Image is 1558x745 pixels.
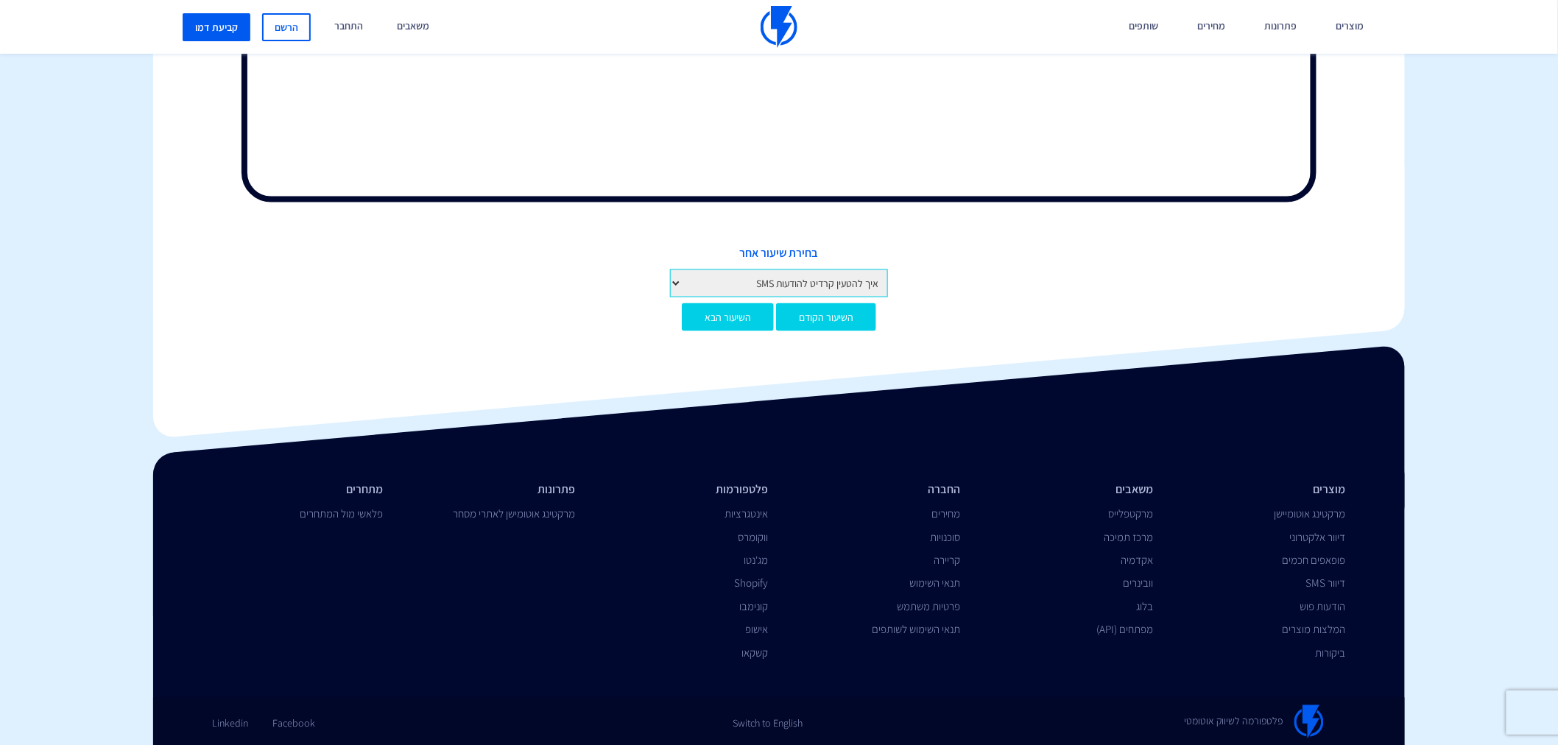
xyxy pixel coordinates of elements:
a: בלוג [1136,600,1153,614]
a: אישופ [745,623,768,637]
a: מרכז תמיכה [1104,531,1153,545]
a: מרקטינג אוטומיישן [1275,507,1346,521]
a: מג'נטו [744,554,768,568]
li: החברה [790,482,961,499]
a: Linkedin [212,705,248,731]
a: המלצות מוצרים [1283,623,1346,637]
a: מחירים [932,507,961,521]
a: וובינרים [1123,576,1153,590]
a: Shopify [734,576,768,590]
a: הרשם [262,13,311,41]
span: בחירת שיעור אחר [164,245,1394,262]
a: הודעות פוש [1300,600,1346,614]
a: ביקורות [1316,646,1346,660]
a: Facebook [272,705,315,731]
a: אקדמיה [1121,554,1153,568]
a: פרטיות משתמש [898,600,961,614]
li: פתרונות [405,482,576,499]
a: ווקומרס [738,531,768,545]
a: פלטפורמה לשיווק אוטומטי [1185,705,1324,739]
a: דיוור אלקטרוני [1290,531,1346,545]
li: פלטפורמות [597,482,768,499]
a: תנאי השימוש לשותפים [873,623,961,637]
li: מוצרים [1175,482,1346,499]
li: משאבים [983,482,1154,499]
a: קונימבו [739,600,768,614]
li: מתחרים [212,482,383,499]
a: סוכנויות [931,531,961,545]
a: מרקטינג אוטומישן לאתרי מסחר [453,507,575,521]
a: פופאפים חכמים [1283,554,1346,568]
a: Switch to English [733,705,803,731]
a: אינטגרציות [725,507,768,521]
a: מרקטפלייס [1108,507,1153,521]
a: דיוור SMS [1306,576,1346,590]
a: מפתחים (API) [1096,623,1153,637]
a: קריירה [934,554,961,568]
img: Flashy [1294,705,1324,739]
a: פלאשי מול המתחרים [300,507,383,521]
a: קביעת דמו [183,13,250,41]
a: השיעור הקודם [776,303,876,331]
a: השיעור הבא [682,303,774,331]
a: תנאי השימוש [910,576,961,590]
a: קשקאו [741,646,768,660]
